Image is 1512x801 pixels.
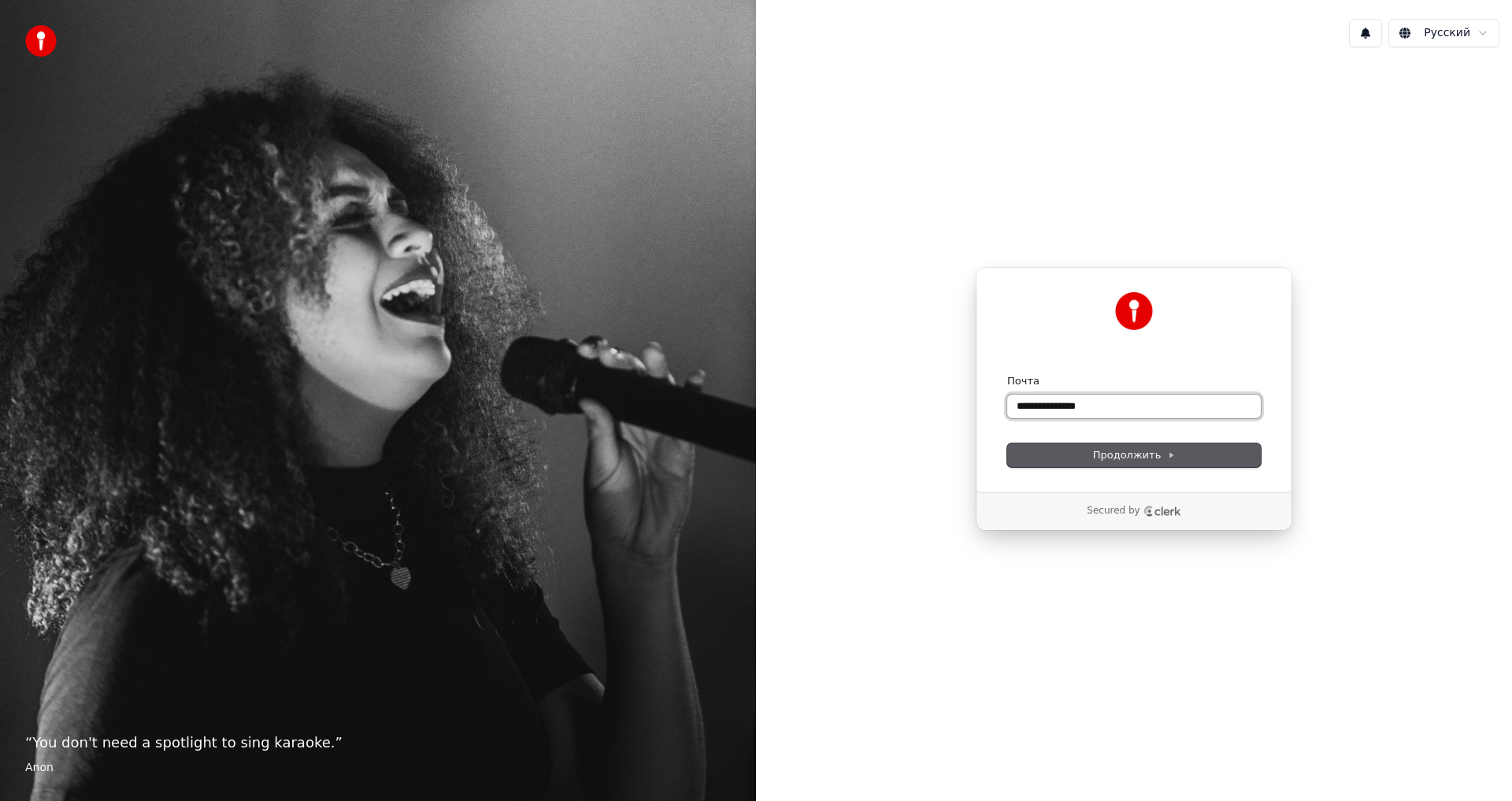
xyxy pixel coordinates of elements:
img: Youka [1115,292,1153,330]
p: “ You don't need a spotlight to sing karaoke. ” [25,732,731,754]
span: Продолжить [1093,448,1176,462]
p: Secured by [1087,505,1140,517]
footer: Anon [25,760,731,776]
button: Продолжить [1007,443,1261,467]
a: Clerk logo [1143,506,1181,517]
img: youka [25,25,57,57]
label: Почта [1007,374,1039,388]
